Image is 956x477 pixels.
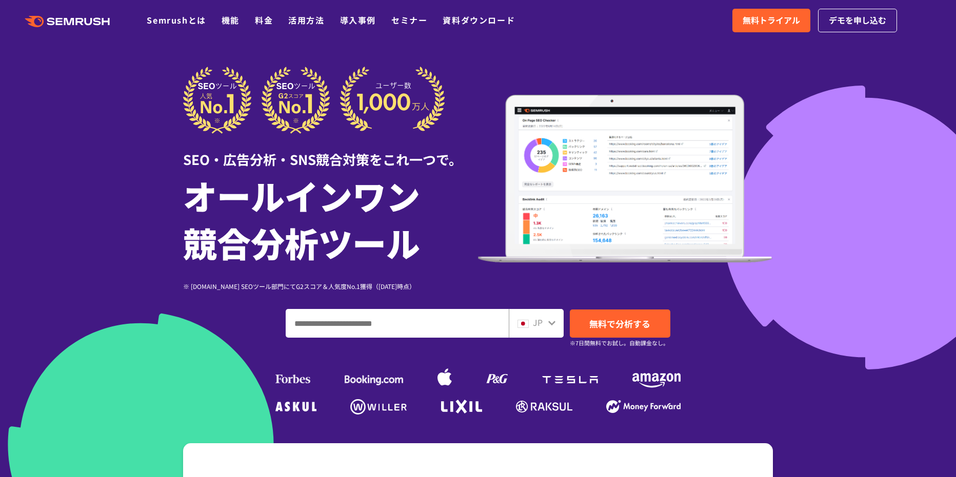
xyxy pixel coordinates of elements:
[183,134,478,169] div: SEO・広告分析・SNS競合対策をこれ一つで。
[147,14,206,26] a: Semrushとは
[443,14,515,26] a: 資料ダウンロード
[340,14,376,26] a: 導入事例
[589,317,650,330] span: 無料で分析する
[288,14,324,26] a: 活用方法
[222,14,240,26] a: 機能
[829,14,886,27] span: デモを申し込む
[743,14,800,27] span: 無料トライアル
[183,281,478,291] div: ※ [DOMAIN_NAME] SEOツール部門にてG2スコア＆人気度No.1獲得（[DATE]時点）
[183,172,478,266] h1: オールインワン 競合分析ツール
[533,316,543,328] span: JP
[732,9,810,32] a: 無料トライアル
[286,309,508,337] input: ドメイン、キーワードまたはURLを入力してください
[570,338,669,348] small: ※7日間無料でお試し。自動課金なし。
[391,14,427,26] a: セミナー
[255,14,273,26] a: 料金
[818,9,897,32] a: デモを申し込む
[570,309,670,338] a: 無料で分析する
